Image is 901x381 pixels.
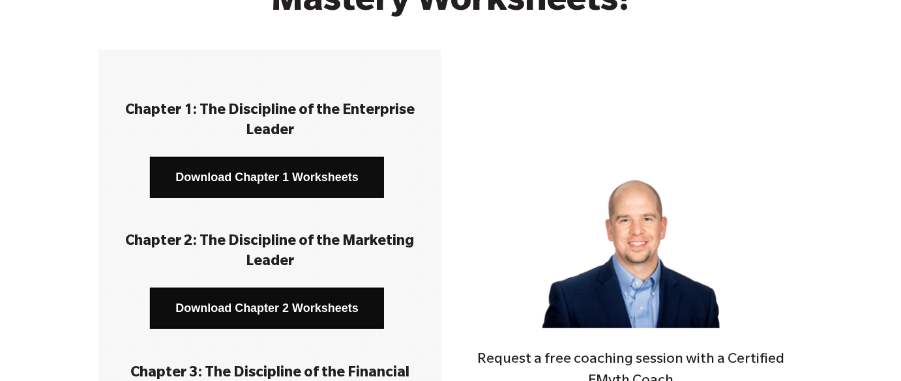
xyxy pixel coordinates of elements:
h3: Chapter 1: The Discipline of the Enterprise Leader [118,102,422,142]
img: Jon_Slater_web [542,151,720,328]
h3: Chapter 2: The Discipline of the Marketing Leader [118,233,422,273]
a: Download Chapter 1 Worksheets [150,157,384,198]
a: Download Chapter 2 Worksheets [150,288,384,329]
iframe: Chat Widget [836,318,901,381]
